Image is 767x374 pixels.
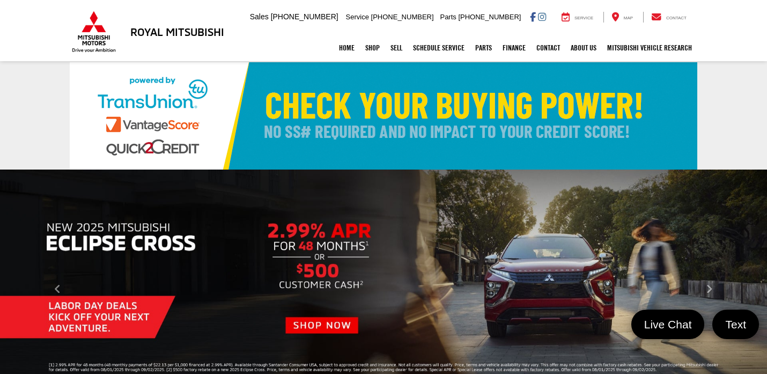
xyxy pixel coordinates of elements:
[497,34,531,61] a: Finance
[271,12,338,21] span: [PHONE_NUMBER]
[440,13,456,21] span: Parts
[70,11,118,53] img: Mitsubishi
[666,16,687,20] span: Contact
[360,34,385,61] a: Shop
[565,34,602,61] a: About Us
[538,12,546,21] a: Instagram: Click to visit our Instagram page
[712,310,759,339] a: Text
[385,34,408,61] a: Sell
[602,34,697,61] a: Mitsubishi Vehicle Research
[371,13,434,21] span: [PHONE_NUMBER]
[70,62,697,170] img: Check Your Buying Power
[624,16,633,20] span: Map
[334,34,360,61] a: Home
[554,12,601,23] a: Service
[531,34,565,61] a: Contact
[470,34,497,61] a: Parts: Opens in a new tab
[639,317,697,332] span: Live Chat
[250,12,269,21] span: Sales
[130,26,224,38] h3: Royal Mitsubishi
[458,13,521,21] span: [PHONE_NUMBER]
[574,16,593,20] span: Service
[603,12,641,23] a: Map
[720,317,751,332] span: Text
[530,12,536,21] a: Facebook: Click to visit our Facebook page
[631,310,705,339] a: Live Chat
[408,34,470,61] a: Schedule Service: Opens in a new tab
[643,12,695,23] a: Contact
[346,13,369,21] span: Service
